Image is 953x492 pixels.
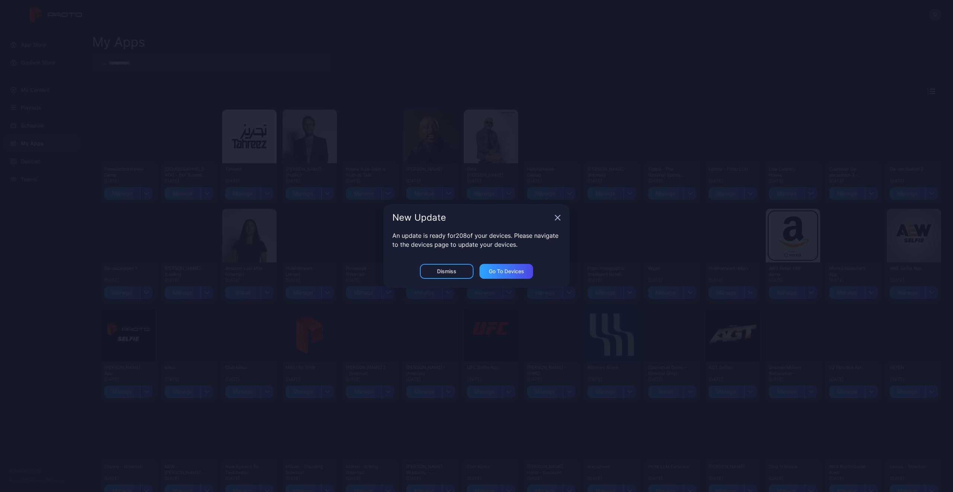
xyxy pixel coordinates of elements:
[392,213,552,222] div: New Update
[479,264,533,279] button: Go to devices
[392,231,561,249] p: An update is ready for 208 of your devices. Please navigate to the devices page to update your de...
[489,268,524,274] div: Go to devices
[420,264,474,279] button: Dismiss
[437,268,456,274] div: Dismiss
